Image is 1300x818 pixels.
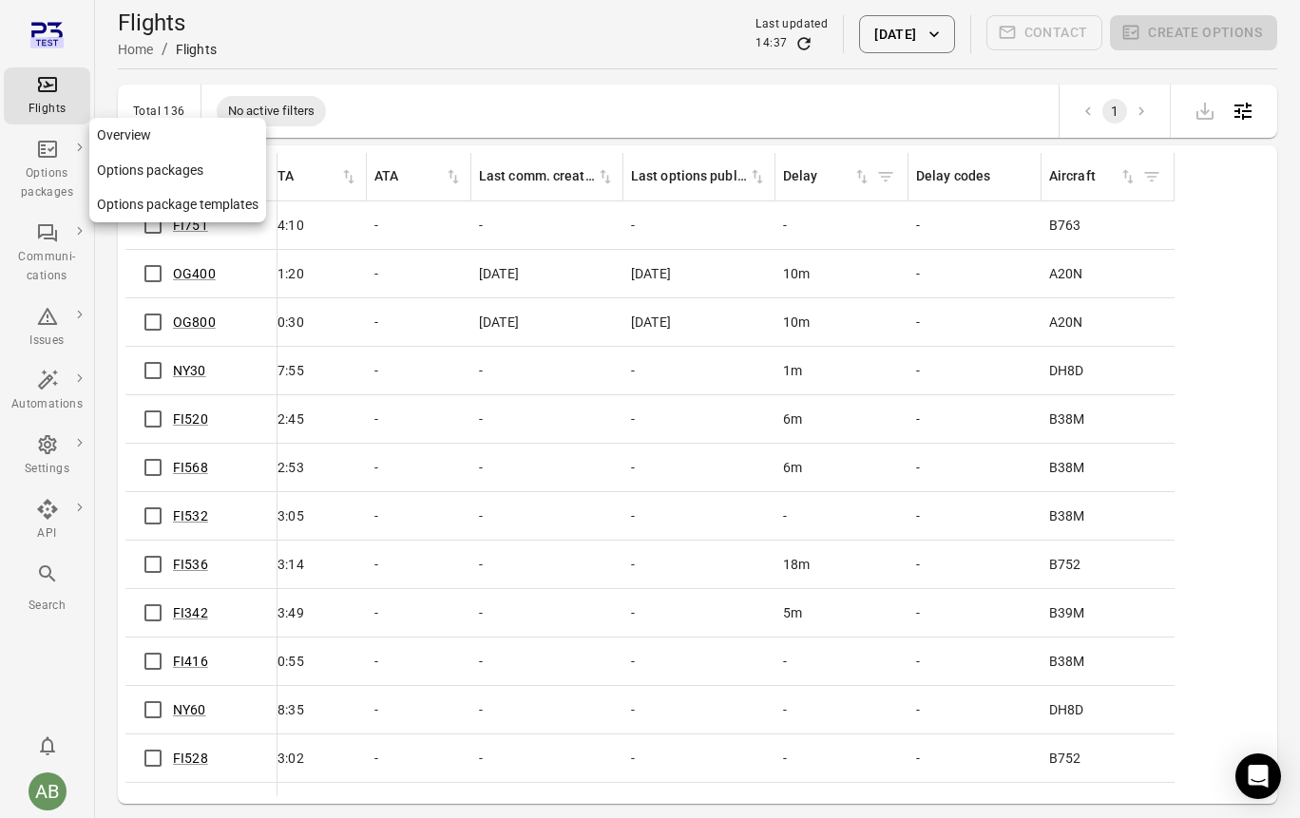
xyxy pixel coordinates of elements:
[118,38,217,61] nav: Breadcrumbs
[374,458,464,477] div: -
[479,264,519,283] span: [DATE]
[479,313,519,332] span: [DATE]
[11,164,83,202] div: Options packages
[631,652,768,671] div: -
[479,216,616,235] div: -
[374,603,464,622] div: -
[755,34,787,53] div: 14:37
[173,605,208,620] a: FI342
[270,506,304,525] span: 13:05
[374,555,464,574] div: -
[631,458,768,477] div: -
[374,166,463,187] div: Sort by ATA in ascending order
[1075,99,1155,124] nav: pagination navigation
[1235,753,1281,799] div: Open Intercom Messenger
[631,166,767,187] div: Sort by last options package published in ascending order
[173,411,208,427] a: FI520
[29,727,67,765] button: Notifications
[1110,15,1277,53] span: Please make a selection to create an option package
[162,38,168,61] li: /
[479,506,616,525] div: -
[916,506,1034,525] div: -
[173,218,208,233] a: FI751
[631,603,768,622] div: -
[374,166,444,187] div: ATA
[21,765,74,818] button: Aslaug Bjarnadottir
[89,153,266,188] a: Options packages
[374,409,464,428] div: -
[270,361,304,380] span: 07:55
[1049,409,1085,428] span: B38M
[783,166,871,187] div: Sort by delay in ascending order
[783,264,810,283] span: 10m
[631,700,768,719] div: -
[11,460,83,479] div: Settings
[270,700,304,719] span: 08:35
[1049,458,1085,477] span: B38M
[479,555,616,574] div: -
[1049,166,1137,187] div: Sort by aircraft in ascending order
[374,216,464,235] div: -
[374,506,464,525] div: -
[1049,603,1085,622] span: B39M
[859,15,954,53] button: [DATE]
[783,749,901,768] div: -
[270,264,304,283] span: 11:20
[11,395,83,414] div: Automations
[133,105,185,118] div: Total 136
[916,166,1033,187] div: Delay codes
[374,313,464,332] div: -
[631,361,768,380] div: -
[783,361,802,380] span: 1m
[783,555,810,574] span: 18m
[631,555,768,574] div: -
[270,749,304,768] span: 13:02
[1224,92,1262,130] button: Open table configuration
[1102,99,1127,124] button: page 1
[986,15,1103,53] span: Please make a selection to create communications
[916,264,1034,283] div: -
[374,264,464,283] div: -
[270,458,304,477] span: 12:53
[173,363,206,378] a: NY30
[479,603,616,622] div: -
[916,361,1034,380] div: -
[1049,700,1084,719] span: DH8D
[783,166,852,187] div: Delay
[916,749,1034,768] div: -
[1137,162,1166,191] button: Filter by aircraft
[374,652,464,671] div: -
[916,652,1034,671] div: -
[173,266,216,281] a: OG400
[871,162,900,191] span: Filter by delay
[1186,101,1224,119] span: Please make a selection to export
[631,313,671,332] span: [DATE]
[794,34,813,53] button: Refresh data
[783,409,802,428] span: 6m
[783,458,802,477] span: 6m
[29,772,67,810] div: AB
[270,555,304,574] span: 13:14
[270,166,339,187] div: ETA
[479,409,616,428] div: -
[479,166,615,187] div: Sort by last communication created in ascending order
[755,15,828,34] div: Last updated
[1049,506,1085,525] span: B38M
[374,700,464,719] div: -
[173,508,208,523] a: FI532
[631,166,748,187] div: Last options published
[916,603,1034,622] div: -
[118,8,217,38] h1: Flights
[11,248,83,286] div: Communi-cations
[89,187,266,222] a: Options package templates
[11,597,83,616] div: Search
[783,313,810,332] span: 10m
[217,102,327,121] span: No active filters
[1049,749,1081,768] span: B752
[173,314,216,330] a: OG800
[176,40,217,59] div: Flights
[1049,652,1085,671] span: B38M
[1049,361,1084,380] span: DH8D
[916,458,1034,477] div: -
